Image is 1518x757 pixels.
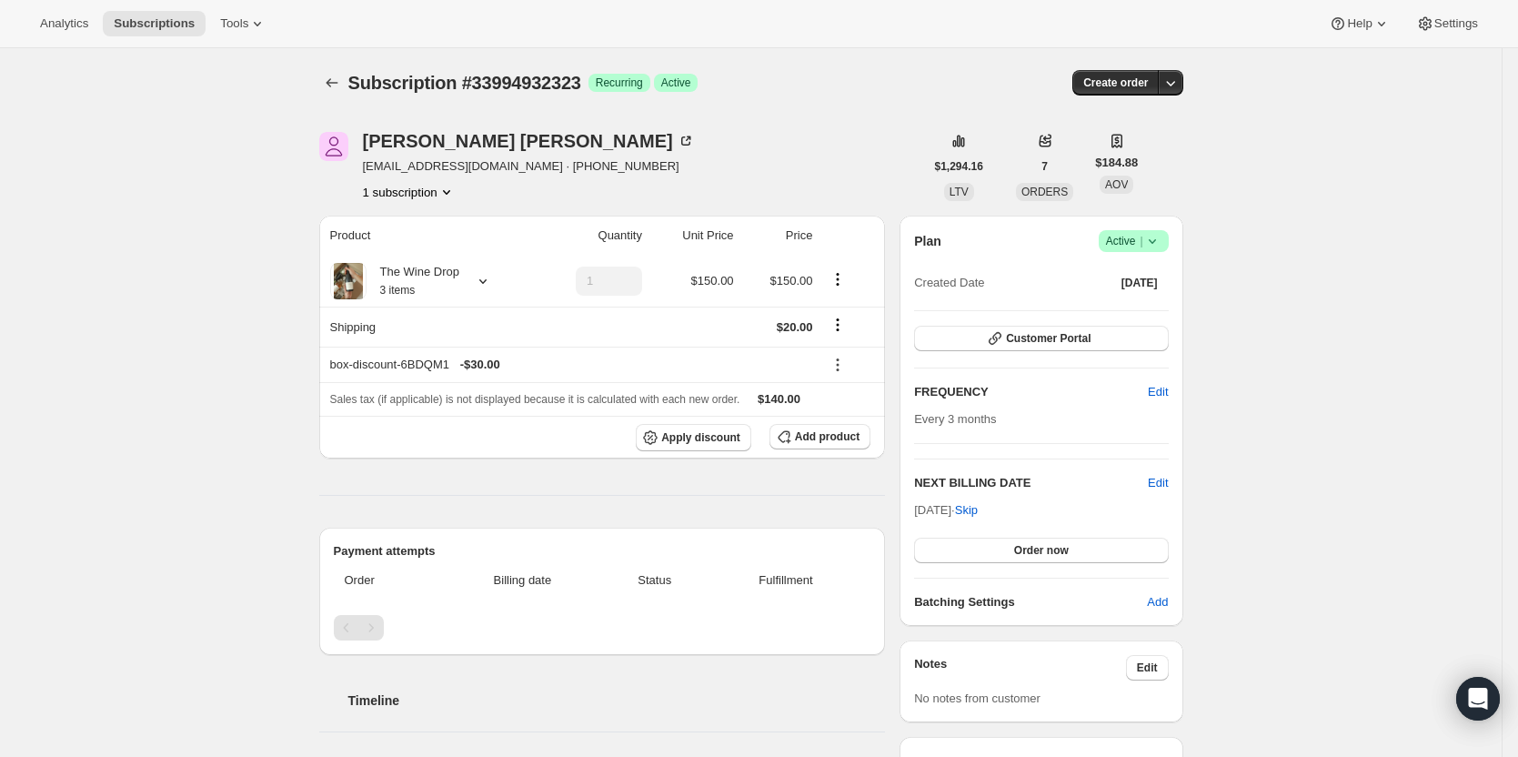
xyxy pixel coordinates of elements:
[447,571,598,590] span: Billing date
[648,216,739,256] th: Unit Price
[914,655,1126,681] h3: Notes
[348,691,886,710] h2: Timeline
[29,11,99,36] button: Analytics
[1456,677,1500,721] div: Open Intercom Messenger
[914,326,1168,351] button: Customer Portal
[1006,331,1091,346] span: Customer Portal
[596,76,643,90] span: Recurring
[330,393,740,406] span: Sales tax (if applicable) is not displayed because it is calculated with each new order.
[769,424,870,449] button: Add product
[914,412,996,426] span: Every 3 months
[40,16,88,31] span: Analytics
[1072,70,1159,96] button: Create order
[914,538,1168,563] button: Order now
[1111,270,1169,296] button: [DATE]
[914,691,1040,705] span: No notes from customer
[823,269,852,289] button: Product actions
[914,503,978,517] span: [DATE] ·
[712,571,860,590] span: Fulfillment
[661,76,691,90] span: Active
[334,542,871,560] h2: Payment attempts
[319,216,534,256] th: Product
[1148,474,1168,492] button: Edit
[739,216,819,256] th: Price
[1083,76,1148,90] span: Create order
[924,154,994,179] button: $1,294.16
[777,320,813,334] span: $20.00
[1030,154,1059,179] button: 7
[367,263,459,299] div: The Wine Drop
[1021,186,1068,198] span: ORDERS
[334,615,871,641] nav: Pagination
[1126,655,1169,681] button: Edit
[380,284,416,297] small: 3 items
[944,496,989,525] button: Skip
[769,274,812,288] span: $150.00
[319,307,534,347] th: Shipping
[914,232,941,250] h2: Plan
[955,501,978,520] span: Skip
[363,157,695,176] span: [EMAIL_ADDRESS][DOMAIN_NAME] · [PHONE_NUMBER]
[914,593,1147,611] h6: Batching Settings
[1136,588,1179,617] button: Add
[319,70,345,96] button: Subscriptions
[103,11,206,36] button: Subscriptions
[1095,154,1138,172] span: $184.88
[1137,378,1179,407] button: Edit
[1106,232,1161,250] span: Active
[220,16,248,31] span: Tools
[1347,16,1372,31] span: Help
[691,274,734,288] span: $150.00
[1137,661,1158,675] span: Edit
[363,183,456,201] button: Product actions
[1318,11,1401,36] button: Help
[1405,11,1489,36] button: Settings
[914,383,1148,401] h2: FREQUENCY
[114,16,195,31] span: Subscriptions
[914,474,1148,492] h2: NEXT BILLING DATE
[1148,383,1168,401] span: Edit
[1041,159,1048,174] span: 7
[1014,543,1069,558] span: Order now
[1105,178,1128,191] span: AOV
[914,274,984,292] span: Created Date
[1140,234,1142,248] span: |
[758,392,800,406] span: $140.00
[348,73,581,93] span: Subscription #33994932323
[319,132,348,161] span: Kristin Lewis
[209,11,277,36] button: Tools
[950,186,969,198] span: LTV
[661,430,740,445] span: Apply discount
[823,315,852,335] button: Shipping actions
[460,356,500,374] span: - $30.00
[935,159,983,174] span: $1,294.16
[636,424,751,451] button: Apply discount
[795,429,860,444] span: Add product
[1121,276,1158,290] span: [DATE]
[534,216,648,256] th: Quantity
[1434,16,1478,31] span: Settings
[330,356,813,374] div: box-discount-6BDQM1
[363,132,695,150] div: [PERSON_NAME] [PERSON_NAME]
[334,560,443,601] th: Order
[1147,593,1168,611] span: Add
[608,571,701,590] span: Status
